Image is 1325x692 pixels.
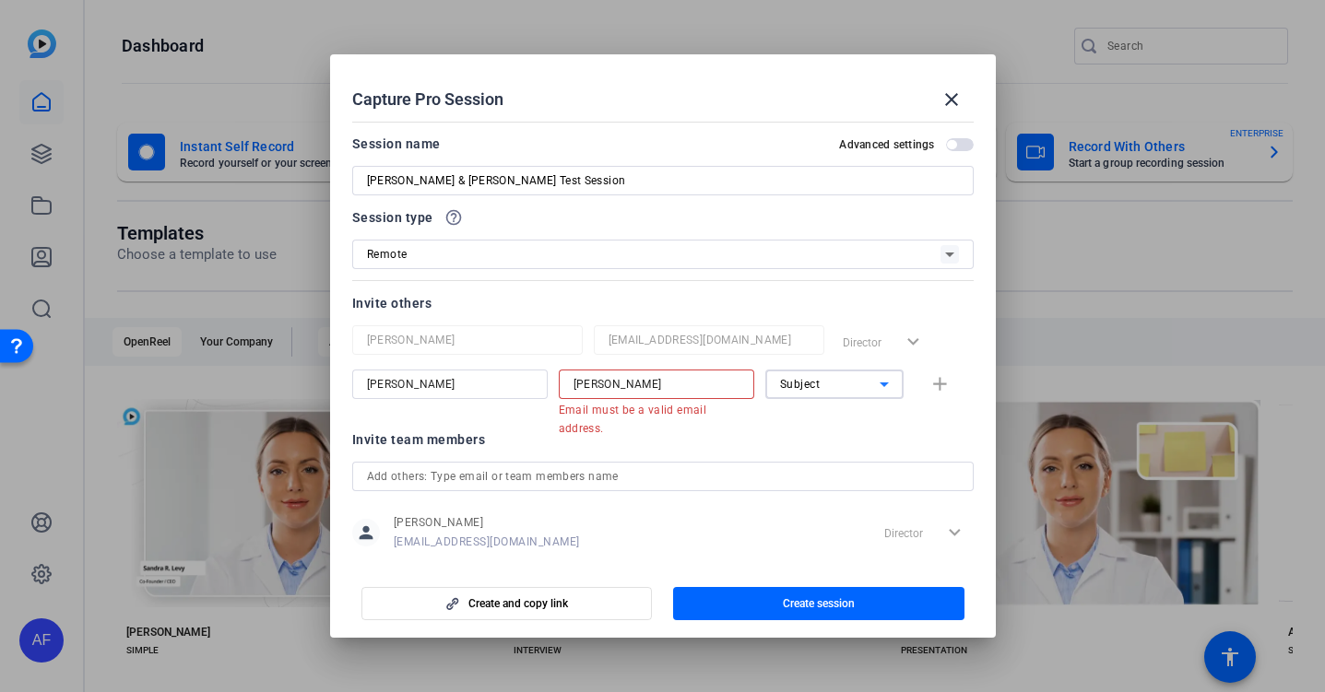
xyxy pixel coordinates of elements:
span: [PERSON_NAME] [394,515,580,530]
input: Add others: Type email or team members name [367,465,959,487]
div: Session name [352,133,441,155]
input: Email... [574,373,739,395]
div: Invite others [352,292,974,314]
button: Create session [673,587,964,620]
mat-error: Email must be a valid email address. [559,399,739,438]
input: Name... [367,373,533,395]
input: Name... [367,329,568,351]
span: Create and copy link [468,596,568,611]
mat-icon: person [352,519,380,546]
input: Email... [609,329,810,351]
span: [EMAIL_ADDRESS][DOMAIN_NAME] [394,534,580,549]
span: Session type [352,206,433,229]
mat-icon: help_outline [444,208,463,227]
input: Enter Session Name [367,170,959,192]
span: Remote [367,248,408,261]
mat-icon: close [941,88,963,111]
span: Create session [783,596,855,611]
div: Capture Pro Session [352,77,974,122]
span: Subject [780,378,821,391]
button: Create and copy link [361,587,653,620]
h2: Advanced settings [839,137,934,152]
div: Invite team members [352,428,974,451]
